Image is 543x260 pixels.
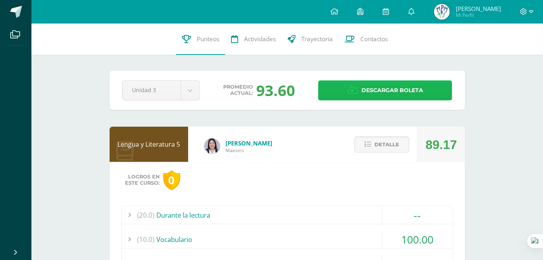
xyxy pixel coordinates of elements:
[226,147,273,154] span: Maestro
[223,84,253,96] span: Promedio actual:
[132,81,171,99] span: Unidad 3
[426,127,457,162] div: 89.17
[138,206,155,224] span: (20.0)
[318,80,452,100] a: Descargar boleta
[339,24,394,55] a: Contactos
[456,12,501,18] span: Mi Perfil
[382,231,453,248] div: 100.00
[456,5,501,13] span: [PERSON_NAME]
[197,35,219,43] span: Punteos
[225,24,282,55] a: Actividades
[176,24,225,55] a: Punteos
[122,206,453,224] div: Durante la lectura
[301,35,333,43] span: Trayectoria
[163,170,180,190] div: 0
[282,24,339,55] a: Trayectoria
[204,138,220,154] img: fd1196377973db38ffd7ffd912a4bf7e.png
[354,136,409,153] button: Detalle
[123,81,200,100] a: Unidad 3
[256,80,295,100] div: 93.60
[434,4,450,20] img: 99753301db488abef3517222e3f977fe.png
[122,231,453,248] div: Vocabulario
[374,137,399,152] span: Detalle
[244,35,276,43] span: Actividades
[360,35,388,43] span: Contactos
[125,174,160,186] span: Logros en este curso:
[361,81,423,100] span: Descargar boleta
[138,231,155,248] span: (10.0)
[382,206,453,224] div: --
[226,139,273,147] span: [PERSON_NAME]
[110,127,188,162] div: Lengua y Literatura 5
